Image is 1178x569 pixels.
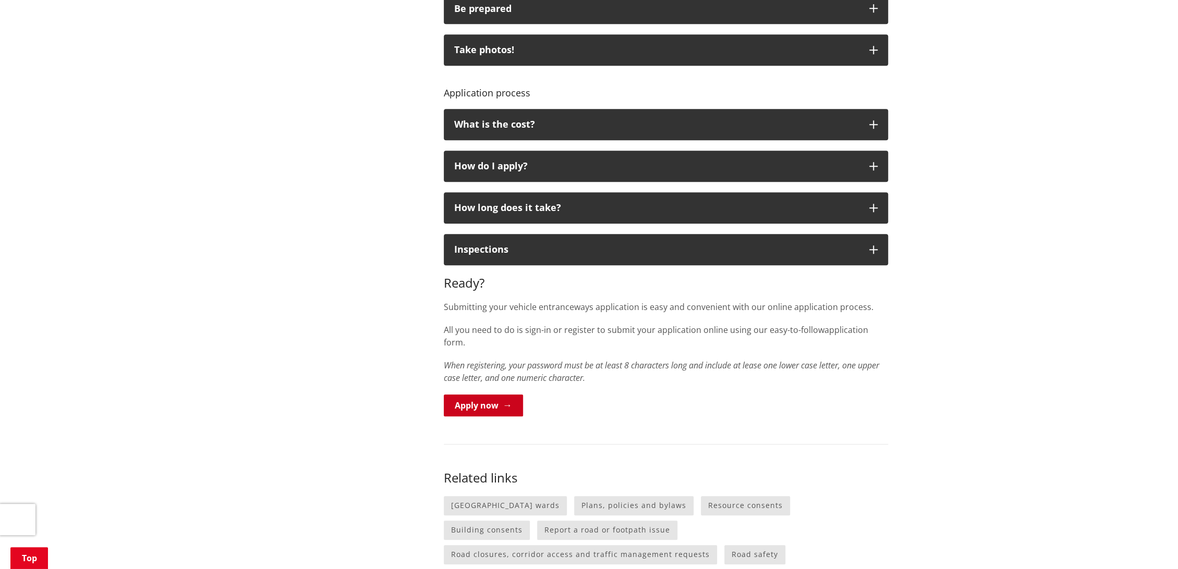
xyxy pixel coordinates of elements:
[454,161,859,171] div: How do I apply?
[444,360,879,384] em: When registering, your password must be at least 8 characters long and include at lease one lower...
[1130,525,1168,563] iframe: Messenger Launcher
[537,521,677,540] a: Report a road or footpath issue
[444,76,888,98] h4: Application process
[444,496,567,515] a: [GEOGRAPHIC_DATA] wards
[444,301,888,313] p: Submitting your vehicle entranceways application is easy and convenient with our online applicati...
[454,4,859,14] div: Be prepared
[444,151,888,182] button: How do I apply?
[454,119,859,130] div: What is the cost?
[454,45,859,55] div: Take photos!
[454,244,859,255] div: Inspections
[724,545,785,564] a: Road safety
[444,324,888,349] p: All you need to do is sign-in or register to submit your application online using our easy-to-fol...
[444,34,888,66] button: Take photos!
[574,496,694,515] a: Plans, policies and bylaws
[444,234,888,265] button: Inspections
[701,496,790,515] a: Resource consents
[444,276,888,291] h3: Ready?
[444,192,888,224] button: How long does it take?
[444,471,888,486] h3: Related links
[444,545,717,564] a: Road closures, corridor access and traffic management requests
[444,394,523,416] a: Apply now
[444,109,888,140] button: What is the cost?
[454,203,859,213] div: How long does it take?
[10,547,48,569] a: Top
[444,521,530,540] a: Building consents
